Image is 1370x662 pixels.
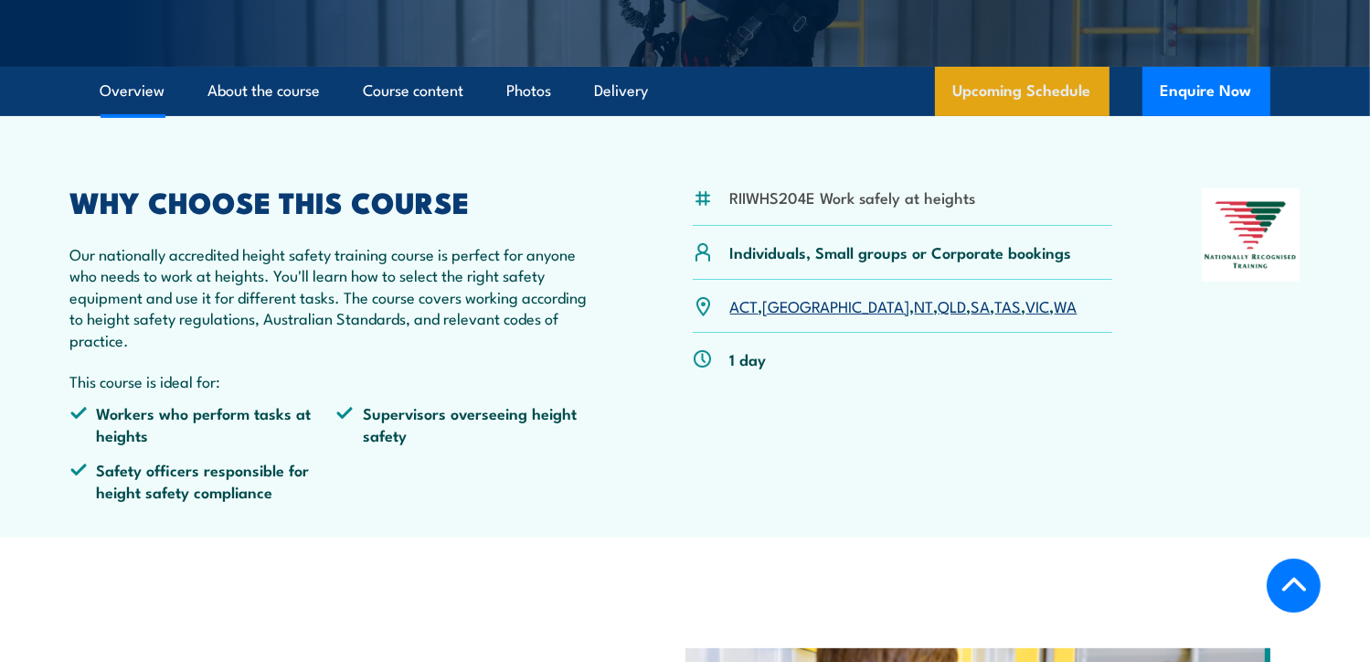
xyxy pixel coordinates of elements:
[1055,294,1078,316] a: WA
[763,294,910,316] a: [GEOGRAPHIC_DATA]
[972,294,991,316] a: SA
[70,188,604,214] h2: WHY CHOOSE THIS COURSE
[70,459,337,502] li: Safety officers responsible for height safety compliance
[70,243,604,350] p: Our nationally accredited height safety training course is perfect for anyone who needs to work a...
[939,294,967,316] a: QLD
[730,294,759,316] a: ACT
[730,241,1072,262] p: Individuals, Small groups or Corporate bookings
[1142,67,1270,116] button: Enquire Now
[364,67,464,115] a: Course content
[507,67,552,115] a: Photos
[915,294,934,316] a: NT
[336,402,603,445] li: Supervisors overseeing height safety
[730,348,767,369] p: 1 day
[730,187,976,208] li: RIIWHS204E Work safely at heights
[101,67,165,115] a: Overview
[70,370,604,391] p: This course is ideal for:
[935,67,1110,116] a: Upcoming Schedule
[595,67,649,115] a: Delivery
[1026,294,1050,316] a: VIC
[995,294,1022,316] a: TAS
[208,67,321,115] a: About the course
[1202,188,1301,282] img: Nationally Recognised Training logo.
[70,402,337,445] li: Workers who perform tasks at heights
[730,295,1078,316] p: , , , , , , ,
